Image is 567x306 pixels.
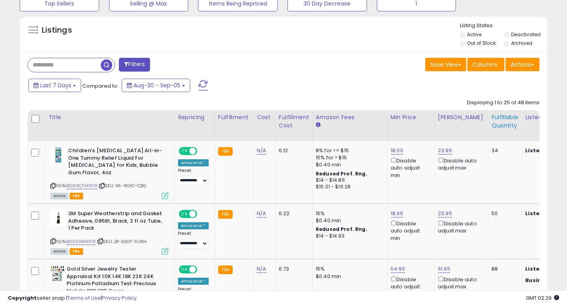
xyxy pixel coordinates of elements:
[28,79,81,92] button: Last 7 Days
[8,294,37,302] strong: Copyright
[257,147,266,155] a: N/A
[316,210,381,217] div: 15%
[122,79,190,92] button: Aug-30 - Sep-05
[438,210,452,218] a: 23.95
[279,210,306,217] div: 6.22
[67,265,162,297] b: Gold Silver Jewelry Tester Appraisal Kit 10K 14K 18K 22K 24K Platinum Palladium Test Precious Met...
[511,40,532,46] label: Archived
[70,193,83,199] span: FBA
[316,226,367,232] b: Reduced Prof. Rng.
[491,210,516,217] div: 50
[119,58,150,72] button: Filters
[438,147,452,155] a: 23.95
[391,210,403,218] a: 18.95
[97,238,146,245] span: | SKU: JR-KAD7-AURH
[467,58,504,71] button: Columns
[67,182,97,189] a: B09NCFMW19
[438,219,482,234] div: Disable auto adjust max
[279,113,309,130] div: Fulfillment Cost
[391,275,428,298] div: Disable auto adjust min
[279,147,306,154] div: 6.12
[218,147,233,156] small: FBA
[48,113,171,122] div: Title
[68,210,164,234] b: 3M Super Weatherstrip and Gasket Adhesive, 08581, Black, 2 fl oz Tube, 1 Per Pack
[316,217,381,224] div: $0.40 min
[257,265,266,273] a: N/A
[467,31,482,38] label: Active
[391,113,431,122] div: Min Price
[316,233,381,240] div: $14 - $14.93
[467,99,539,107] div: Displaying 1 to 25 of 48 items
[391,156,428,179] div: Disable auto adjust min
[178,231,209,249] div: Preset:
[42,25,72,36] h5: Listings
[68,147,164,178] b: Children's [MEDICAL_DATA] All-in-One Tummy Relief Liquid For [MEDICAL_DATA] for Kids, Bubble Gum ...
[180,211,189,218] span: ON
[50,193,69,199] span: All listings currently available for purchase on Amazon
[178,222,209,229] div: Amazon AI *
[391,147,403,155] a: 18.00
[438,275,482,290] div: Disable auto adjust max
[257,113,272,122] div: Cost
[67,238,96,245] a: B00598XNT8
[50,265,65,281] img: 51sFKgLPqlL._SL40_.jpg
[50,210,169,254] div: ASIN:
[316,113,384,122] div: Amazon Fees
[50,248,69,255] span: All listings currently available for purchase on Amazon
[257,210,266,218] a: N/A
[438,156,482,171] div: Disable auto adjust max
[316,265,381,273] div: 15%
[506,58,539,71] button: Actions
[218,265,233,274] small: FBA
[460,22,548,29] p: Listing States:
[50,210,66,226] img: 21H8ccsEX8L._SL40_.jpg
[40,81,71,89] span: Last 7 Days
[8,295,137,302] div: seller snap | |
[472,61,497,68] span: Columns
[511,31,541,38] label: Deactivated
[178,159,209,166] div: Amazon AI *
[491,113,519,130] div: Fulfillable Quantity
[316,154,381,161] div: 15% for > $15
[67,294,101,302] a: Terms of Use
[316,147,381,154] div: 8% for <= $15
[180,148,189,155] span: ON
[316,122,321,129] small: Amazon Fees.
[196,211,209,218] span: OFF
[467,40,496,46] label: Out of Stock
[178,113,211,122] div: Repricing
[438,265,450,273] a: 61.95
[178,278,209,285] div: Amazon AI *
[525,147,561,154] b: Listed Price:
[425,58,466,71] button: Save View
[133,81,180,89] span: Aug-30 - Sep-05
[525,210,561,217] b: Listed Price:
[316,184,381,190] div: $15.01 - $16.28
[316,177,381,184] div: $14 - $14.86
[178,168,209,186] div: Preset:
[525,265,561,273] b: Listed Price:
[526,294,559,302] span: 2025-09-13 02:29 GMT
[316,161,381,168] div: $0.40 min
[50,147,169,198] div: ASIN:
[98,182,146,189] span: | SKU: 4A-4N3C-1Q1G
[196,148,209,155] span: OFF
[438,113,485,122] div: [PERSON_NAME]
[102,294,137,302] a: Privacy Policy
[491,147,516,154] div: 34
[218,113,250,122] div: Fulfillment
[70,248,83,255] span: FBA
[50,147,66,163] img: 41Qz6-xHVuL._SL40_.jpg
[218,210,233,219] small: FBA
[391,265,405,273] a: 54.95
[316,273,381,280] div: $0.40 min
[391,219,428,242] div: Disable auto adjust min
[491,265,516,273] div: 88
[316,170,367,177] b: Reduced Prof. Rng.
[180,266,189,273] span: ON
[82,82,119,90] span: Compared to:
[279,265,306,273] div: 6.73
[196,266,209,273] span: OFF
